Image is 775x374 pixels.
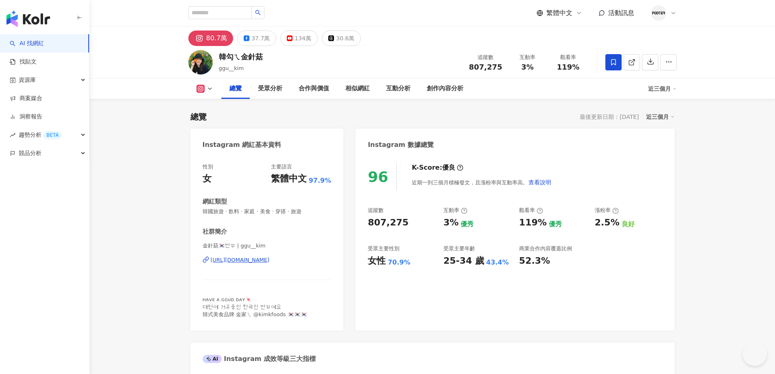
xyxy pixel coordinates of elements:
[19,144,41,162] span: 競品分析
[219,65,244,71] span: ggu__kim
[443,245,475,252] div: 受眾主要年齡
[528,174,552,190] button: 查看說明
[519,207,543,214] div: 觀看率
[19,71,36,89] span: 資源庫
[188,50,213,74] img: KOL Avatar
[519,255,550,267] div: 52.3%
[345,84,370,94] div: 相似網紅
[211,256,270,264] div: [URL][DOMAIN_NAME]
[203,355,222,363] div: AI
[443,217,458,229] div: 3%
[336,33,354,44] div: 30.6萬
[229,84,242,94] div: 總覽
[322,31,361,46] button: 30.6萬
[553,53,584,61] div: 觀看率
[595,207,619,214] div: 漲粉率
[580,114,639,120] div: 最後更新日期：[DATE]
[10,132,15,138] span: rise
[646,112,675,122] div: 近三個月
[280,31,318,46] button: 134萬
[203,227,227,236] div: 社群簡介
[237,31,276,46] button: 37.7萬
[206,33,227,44] div: 80.7萬
[557,63,580,71] span: 119%
[10,39,44,48] a: searchAI 找網紅
[412,174,552,190] div: 近期一到三個月積極發文，且漲粉率與互動率高。
[19,126,62,144] span: 趨勢分析
[742,341,767,366] iframe: Help Scout Beacon - Open
[7,11,50,27] img: logo
[271,173,307,185] div: 繁體中文
[203,242,332,249] span: 金針菇🇰🇷쩐꾸 | ggu__kim
[528,179,551,186] span: 查看說明
[368,245,400,252] div: 受眾主要性別
[203,173,212,185] div: 女
[521,63,534,71] span: 3%
[203,296,307,317] span: ʜᴀᴠᴇ ᴀ ɢɢᴜᴅ ᴅᴀʏ🍬 대만에 거주중인 한국인 쩐꾸예요 韓式美食品牌 金家ㄟ @kimkfoods 🇰🇷🇰🇷🇰🇷
[443,255,484,267] div: 25-34 歲
[299,84,329,94] div: 合作與價值
[469,53,502,61] div: 追蹤數
[512,53,543,61] div: 互動率
[368,140,434,149] div: Instagram 數據總覽
[203,208,332,215] span: 韓國旅遊 · 飲料 · 家庭 · 美食 · 穿搭 · 旅遊
[443,207,467,214] div: 互動率
[10,58,37,66] a: 找貼文
[651,5,666,21] img: %E7%A4%BE%E7%BE%A4%E7%94%A8LOGO.png
[549,220,562,229] div: 優秀
[486,258,509,267] div: 43.4%
[442,163,455,172] div: 優良
[10,113,42,121] a: 洞察報告
[595,217,620,229] div: 2.5%
[608,9,634,17] span: 活動訊息
[368,255,386,267] div: 女性
[368,217,408,229] div: 807,275
[203,354,316,363] div: Instagram 成效等級三大指標
[546,9,572,17] span: 繁體中文
[386,84,410,94] div: 互動分析
[251,33,270,44] div: 37.7萬
[412,163,463,172] div: K-Score :
[519,217,547,229] div: 119%
[43,131,62,139] div: BETA
[203,197,227,206] div: 網紅類型
[461,220,474,229] div: 優秀
[368,168,388,185] div: 96
[190,111,207,122] div: 總覽
[271,163,292,171] div: 主要語言
[188,31,234,46] button: 80.7萬
[219,52,263,62] div: 韓勾ㄟ金針菇
[258,84,282,94] div: 受眾分析
[622,220,635,229] div: 良好
[10,94,42,103] a: 商案媒合
[203,163,213,171] div: 性別
[203,256,332,264] a: [URL][DOMAIN_NAME]
[469,63,502,71] span: 807,275
[203,140,282,149] div: Instagram 網紅基本資料
[368,207,384,214] div: 追蹤數
[648,82,677,95] div: 近三個月
[295,33,311,44] div: 134萬
[255,10,261,15] span: search
[427,84,463,94] div: 創作內容分析
[519,245,572,252] div: 商業合作內容覆蓋比例
[388,258,410,267] div: 70.9%
[309,176,332,185] span: 97.9%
